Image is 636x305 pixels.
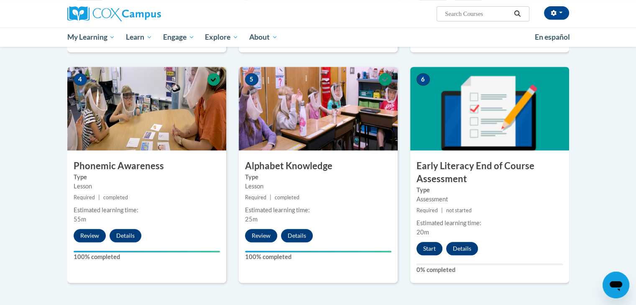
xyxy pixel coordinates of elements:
[416,265,563,274] label: 0% completed
[67,6,226,21] a: Cox Campus
[416,195,563,204] div: Assessment
[245,173,391,182] label: Type
[245,206,391,215] div: Estimated learning time:
[245,216,258,223] span: 25m
[74,216,86,223] span: 55m
[245,182,391,191] div: Lesson
[74,73,87,86] span: 4
[281,229,313,242] button: Details
[74,173,220,182] label: Type
[416,73,430,86] span: 6
[410,67,569,150] img: Course Image
[74,194,95,201] span: Required
[244,28,283,47] a: About
[110,229,141,242] button: Details
[98,194,100,201] span: |
[416,186,563,195] label: Type
[67,67,226,150] img: Course Image
[74,229,106,242] button: Review
[245,252,391,262] label: 100% completed
[120,28,158,47] a: Learn
[535,33,570,41] span: En español
[239,67,398,150] img: Course Image
[74,251,220,252] div: Your progress
[245,73,258,86] span: 5
[416,229,429,236] span: 20m
[444,9,511,19] input: Search Courses
[103,194,128,201] span: completed
[126,32,152,42] span: Learn
[245,194,266,201] span: Required
[245,251,391,252] div: Your progress
[416,207,438,213] span: Required
[275,194,299,201] span: completed
[446,242,478,255] button: Details
[270,194,271,201] span: |
[74,182,220,191] div: Lesson
[416,219,563,228] div: Estimated learning time:
[67,6,161,21] img: Cox Campus
[410,160,569,186] h3: Early Literacy End of Course Assessment
[239,160,398,173] h3: Alphabet Knowledge
[67,32,115,42] span: My Learning
[74,206,220,215] div: Estimated learning time:
[529,28,575,46] a: En español
[158,28,200,47] a: Engage
[74,252,220,262] label: 100% completed
[603,272,629,298] iframe: Button to launch messaging window
[67,160,226,173] h3: Phonemic Awareness
[245,229,277,242] button: Review
[163,32,194,42] span: Engage
[205,32,238,42] span: Explore
[416,242,442,255] button: Start
[62,28,121,47] a: My Learning
[441,207,443,213] span: |
[544,6,569,20] button: Account Settings
[511,9,524,19] button: Search
[446,207,472,213] span: not started
[199,28,244,47] a: Explore
[249,32,278,42] span: About
[55,28,582,47] div: Main menu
